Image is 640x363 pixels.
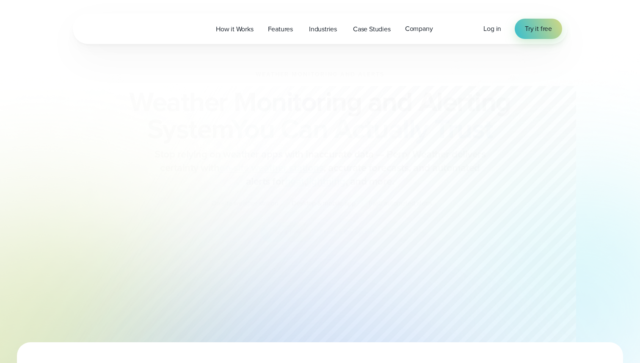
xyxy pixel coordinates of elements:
[268,24,293,34] span: Features
[216,24,254,34] span: How it Works
[483,24,501,34] a: Log in
[209,20,261,38] a: How it Works
[346,20,398,38] a: Case Studies
[515,19,562,39] a: Try it free
[353,24,391,34] span: Case Studies
[483,24,501,33] span: Log in
[405,24,433,34] span: Company
[525,24,552,34] span: Try it free
[309,24,337,34] span: Industries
